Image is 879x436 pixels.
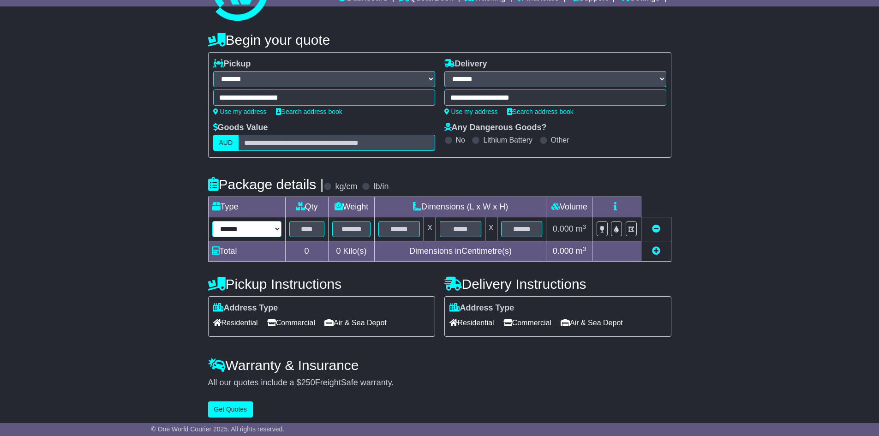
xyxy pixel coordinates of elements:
[375,241,546,262] td: Dimensions in Centimetre(s)
[324,316,387,330] span: Air & Sea Depot
[483,136,532,144] label: Lithium Battery
[449,316,494,330] span: Residential
[373,182,389,192] label: lb/in
[551,136,569,144] label: Other
[503,316,551,330] span: Commercial
[424,217,436,241] td: x
[449,303,514,313] label: Address Type
[328,197,375,217] td: Weight
[213,108,267,115] a: Use my address
[208,401,253,418] button: Get Quotes
[213,303,278,313] label: Address Type
[276,108,342,115] a: Search address book
[561,316,623,330] span: Air & Sea Depot
[576,224,586,233] span: m
[553,224,574,233] span: 0.000
[485,217,497,241] td: x
[583,245,586,252] sup: 3
[213,59,251,69] label: Pickup
[208,177,324,192] h4: Package details |
[456,136,465,144] label: No
[267,316,315,330] span: Commercial
[208,378,671,388] div: All our quotes include a $ FreightSafe warranty.
[213,135,239,151] label: AUD
[285,197,328,217] td: Qty
[213,123,268,133] label: Goods Value
[507,108,574,115] a: Search address book
[285,241,328,262] td: 0
[336,246,341,256] span: 0
[328,241,375,262] td: Kilo(s)
[553,246,574,256] span: 0.000
[213,316,258,330] span: Residential
[546,197,592,217] td: Volume
[444,108,498,115] a: Use my address
[583,223,586,230] sup: 3
[335,182,357,192] label: kg/cm
[652,246,660,256] a: Add new item
[444,123,547,133] label: Any Dangerous Goods?
[444,59,487,69] label: Delivery
[208,241,285,262] td: Total
[375,197,546,217] td: Dimensions (L x W x H)
[301,378,315,387] span: 250
[652,224,660,233] a: Remove this item
[208,276,435,292] h4: Pickup Instructions
[208,358,671,373] h4: Warranty & Insurance
[576,246,586,256] span: m
[208,32,671,48] h4: Begin your quote
[444,276,671,292] h4: Delivery Instructions
[208,197,285,217] td: Type
[151,425,285,433] span: © One World Courier 2025. All rights reserved.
